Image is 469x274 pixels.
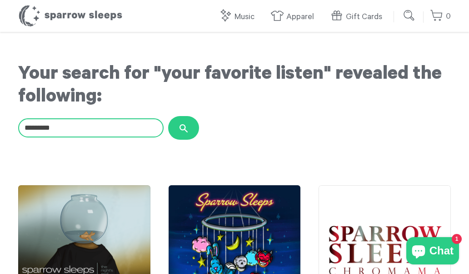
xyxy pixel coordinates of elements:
[219,7,259,27] a: Music
[18,5,123,27] h1: Sparrow Sleeps
[270,7,319,27] a: Apparel
[18,64,451,110] h1: Your search for "your favorite listen" revealed the following:
[400,6,419,25] input: Submit
[430,7,451,26] a: 0
[404,237,462,267] inbox-online-store-chat: Shopify online store chat
[330,7,387,27] a: Gift Cards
